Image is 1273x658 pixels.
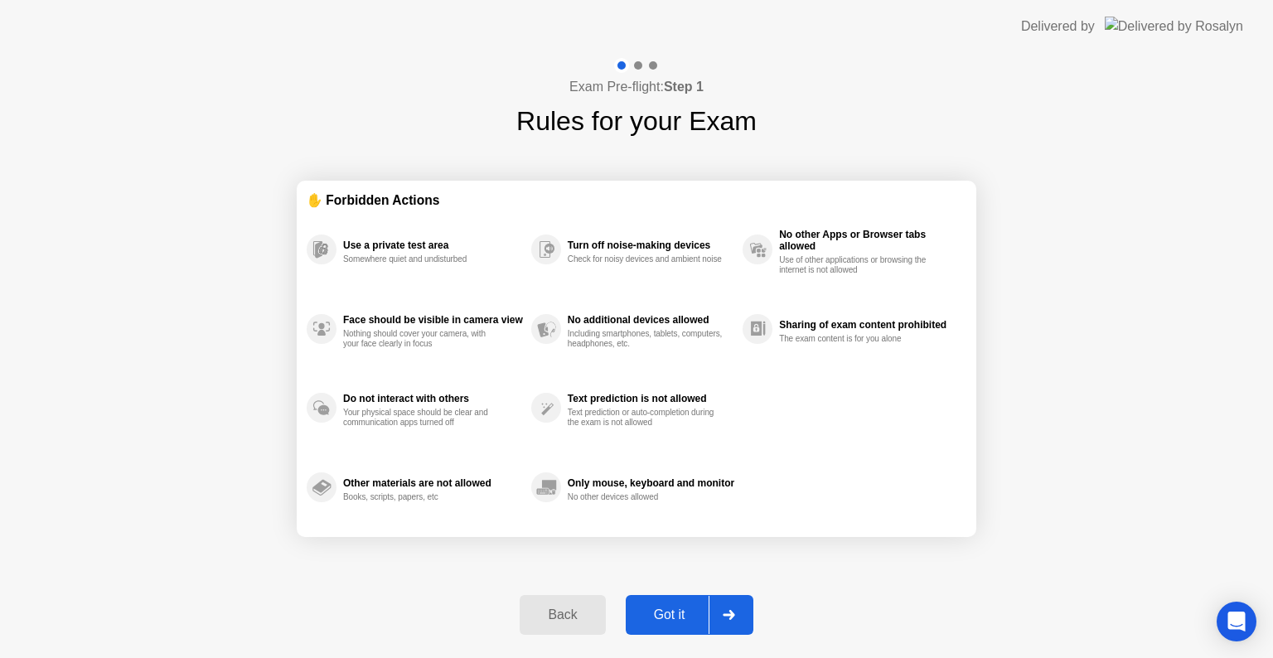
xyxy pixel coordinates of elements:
[568,492,724,502] div: No other devices allowed
[307,191,966,210] div: ✋ Forbidden Actions
[343,254,500,264] div: Somewhere quiet and undisturbed
[343,408,500,428] div: Your physical space should be clear and communication apps turned off
[568,314,734,326] div: No additional devices allowed
[568,477,734,489] div: Only mouse, keyboard and monitor
[343,314,523,326] div: Face should be visible in camera view
[568,393,734,404] div: Text prediction is not allowed
[343,492,500,502] div: Books, scripts, papers, etc
[779,255,936,275] div: Use of other applications or browsing the internet is not allowed
[525,607,600,622] div: Back
[1105,17,1243,36] img: Delivered by Rosalyn
[626,595,753,635] button: Got it
[343,239,523,251] div: Use a private test area
[1021,17,1095,36] div: Delivered by
[343,477,523,489] div: Other materials are not allowed
[343,393,523,404] div: Do not interact with others
[779,334,936,344] div: The exam content is for you alone
[568,329,724,349] div: Including smartphones, tablets, computers, headphones, etc.
[779,229,958,252] div: No other Apps or Browser tabs allowed
[568,408,724,428] div: Text prediction or auto-completion during the exam is not allowed
[631,607,709,622] div: Got it
[779,319,958,331] div: Sharing of exam content prohibited
[520,595,605,635] button: Back
[569,77,704,97] h4: Exam Pre-flight:
[1217,602,1256,641] div: Open Intercom Messenger
[516,101,757,141] h1: Rules for your Exam
[568,254,724,264] div: Check for noisy devices and ambient noise
[568,239,734,251] div: Turn off noise-making devices
[664,80,704,94] b: Step 1
[343,329,500,349] div: Nothing should cover your camera, with your face clearly in focus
